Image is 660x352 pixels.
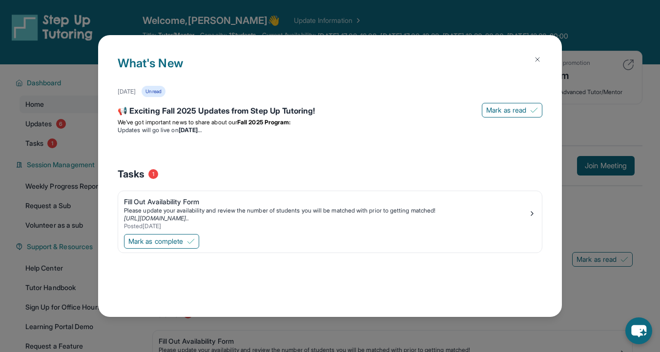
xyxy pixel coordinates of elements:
[124,197,528,207] div: Fill Out Availability Form
[124,215,189,222] a: [URL][DOMAIN_NAME]..
[118,191,542,232] a: Fill Out Availability FormPlease update your availability and review the number of students you w...
[530,106,538,114] img: Mark as read
[237,118,290,126] strong: Fall 2025 Program:
[118,126,542,134] li: Updates will go live on
[128,236,183,246] span: Mark as complete
[625,317,652,344] button: chat-button
[124,207,528,215] div: Please update your availability and review the number of students you will be matched with prior ...
[124,234,199,249] button: Mark as complete
[124,222,528,230] div: Posted [DATE]
[118,167,144,181] span: Tasks
[486,105,526,115] span: Mark as read
[118,105,542,118] div: 📢 Exciting Fall 2025 Updates from Step Up Tutoring!
[187,237,195,245] img: Mark as complete
[142,86,165,97] div: Unread
[482,103,542,117] button: Mark as read
[118,55,542,86] h1: What's New
[118,118,237,126] span: We’ve got important news to share about our
[534,56,541,63] img: Close Icon
[118,88,136,96] div: [DATE]
[148,169,158,179] span: 1
[179,126,202,134] strong: [DATE]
